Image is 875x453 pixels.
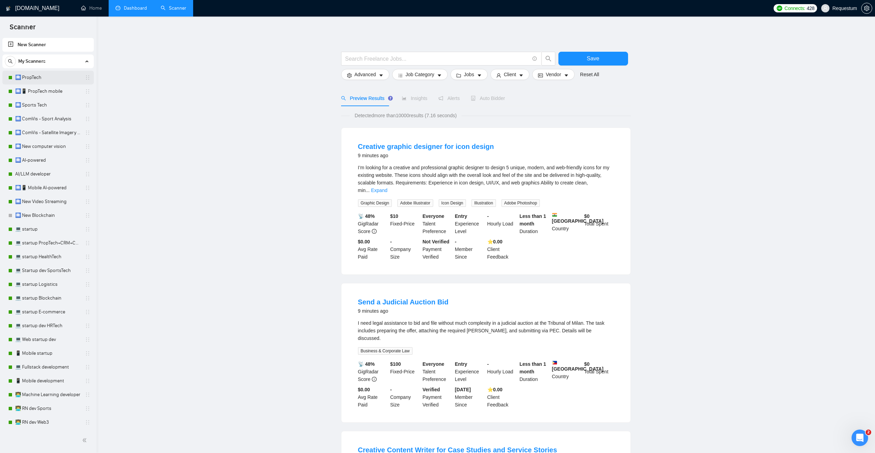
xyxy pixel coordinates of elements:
span: folder [456,73,461,78]
b: - [390,239,392,244]
span: Business & Corporate Law [358,347,412,355]
span: holder [85,351,90,356]
b: ⭐️ 0.00 [487,387,503,392]
span: double-left [82,437,89,444]
div: Talent Preference [421,212,454,235]
div: Company Size [389,238,421,261]
span: holder [85,75,90,80]
b: 📡 48% [358,213,375,219]
span: holder [85,199,90,204]
span: My Scanners [18,54,46,68]
a: Send a Judicial Auction Bid [358,298,449,306]
span: info-circle [533,57,537,61]
b: $ 0 [584,213,590,219]
div: Client Feedback [486,238,518,261]
span: user [823,6,828,11]
span: holder [85,116,90,122]
b: [GEOGRAPHIC_DATA] [552,360,604,372]
div: Avg Rate Paid [357,386,389,409]
a: 💻 startup [15,222,81,236]
b: [DATE] [455,387,471,392]
div: Hourly Load [486,360,518,383]
span: holder [85,130,90,135]
span: holder [85,240,90,246]
div: Country [550,212,583,235]
a: 🛄 Sports Tech [15,98,81,112]
a: Reset All [580,71,599,78]
b: $0.00 [358,239,370,244]
span: info-circle [372,377,377,382]
b: Less than 1 month [519,361,546,374]
div: Member Since [454,386,486,409]
a: Creative graphic designer for icon design [358,143,494,150]
span: holder [85,309,90,315]
span: caret-down [379,73,384,78]
a: 👨‍💻 RN dev Web3 [15,415,81,429]
button: setting [861,3,872,14]
span: Icon Design [439,199,466,207]
button: settingAdvancedcaret-down [341,69,389,80]
div: Hourly Load [486,212,518,235]
span: holder [85,420,90,425]
span: holder [85,323,90,329]
a: 🛄 New computer vision [15,140,81,153]
span: notification [438,96,443,101]
div: I need legal assistance to bid and file without much complexity in a judicial auction at the Trib... [358,319,614,342]
div: Fixed-Price [389,360,421,383]
a: 🛄 ComVis - Sport Analysis [15,112,81,126]
span: caret-down [519,73,524,78]
b: Less than 1 month [519,213,546,226]
b: Entry [455,361,467,367]
a: 💻 Web startup dev [15,333,81,346]
span: Connects: [785,4,805,12]
span: Job Category [406,71,434,78]
button: folderJobscaret-down [450,69,488,80]
b: - [487,361,489,367]
a: 💻 startup E-commerce [15,305,81,319]
span: Insights [402,95,427,101]
a: 💻 startup Logistics [15,278,81,291]
button: search [5,56,16,67]
span: bars [398,73,403,78]
input: Search Freelance Jobs... [345,54,529,63]
button: barsJob Categorycaret-down [392,69,448,80]
img: 🇵🇭 [552,360,557,365]
a: 💻 Fullstack development [15,360,81,374]
b: ⭐️ 0.00 [487,239,503,244]
a: 🛄 New Blockchain [15,209,81,222]
span: Adobe Illustrator [397,199,433,207]
b: Not Verified [422,239,449,244]
button: idcardVendorcaret-down [532,69,574,80]
div: Experience Level [454,360,486,383]
b: 📡 48% [358,361,375,367]
span: robot [471,96,476,101]
span: search [341,96,346,101]
a: setting [861,6,872,11]
span: holder [85,268,90,273]
span: holder [85,282,90,287]
span: holder [85,102,90,108]
span: 2 [866,430,871,435]
span: idcard [538,73,543,78]
span: holder [85,144,90,149]
div: Talent Preference [421,360,454,383]
b: - [390,387,392,392]
span: Detected more than 10000 results (7.16 seconds) [350,112,461,119]
a: 💻 startup dev HRTech [15,319,81,333]
div: Duration [518,212,550,235]
span: Preview Results [341,95,391,101]
span: setting [862,6,872,11]
span: holder [85,171,90,177]
b: $ 10 [390,213,398,219]
span: holder [85,378,90,384]
span: holder [85,337,90,342]
span: Scanner [4,22,41,37]
span: caret-down [564,73,569,78]
img: upwork-logo.png [777,6,782,11]
div: GigRadar Score [357,360,389,383]
b: $0.00 [358,387,370,392]
span: holder [85,158,90,163]
div: GigRadar Score [357,212,389,235]
div: Payment Verified [421,386,454,409]
a: homeHome [81,5,102,11]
